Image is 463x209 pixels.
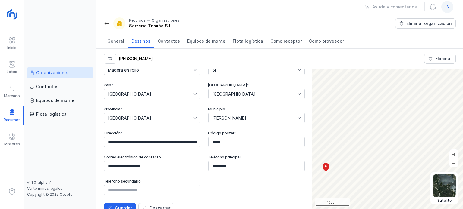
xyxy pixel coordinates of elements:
[36,84,58,90] div: Contactos
[361,2,421,12] button: Ayuda y comentarios
[129,23,179,29] div: Serreria Temiño S.L.
[104,131,201,135] div: Dirección
[104,107,201,111] div: Provincia
[7,45,17,50] div: Inicio
[233,38,263,44] span: Flota logística
[104,155,201,159] div: Correo electrónico de contacto
[449,149,458,158] button: +
[131,38,150,44] span: Destinos
[305,33,348,48] a: Como proveedor
[433,174,456,197] img: satellite.webp
[372,4,417,10] div: Ayuda y comentarios
[36,70,70,76] div: Organizaciones
[104,179,201,183] div: Teléfono secundario
[229,33,267,48] a: Flota logística
[104,89,193,99] span: España
[184,33,229,48] a: Equipos de monte
[158,38,180,44] span: Contactos
[129,18,146,23] div: Recursos
[209,65,297,75] span: Sí
[27,180,93,185] div: v1.1.0-alpha.7
[27,81,93,92] a: Contactos
[395,18,456,29] button: Eliminar organización
[128,33,154,48] a: Destinos
[445,4,450,10] span: in
[208,131,305,135] div: Código postal
[209,89,297,99] span: Castilla y León
[104,65,193,75] span: Madera en rollo
[449,158,458,167] button: –
[270,38,302,44] span: Como receptor
[187,38,225,44] span: Equipos de monte
[209,113,297,123] span: Medina de Pomar
[104,113,193,123] span: Burgos
[4,94,20,98] div: Mercado
[433,198,456,203] div: Satélite
[27,95,93,106] a: Equipos de monte
[406,20,452,26] div: Eliminar organización
[208,155,305,159] div: Teléfono principal
[104,83,201,87] div: País
[208,107,305,111] div: Municipio
[27,186,62,191] a: Ver términos legales
[309,38,344,44] span: Como proveedor
[267,33,305,48] a: Como receptor
[154,33,184,48] a: Contactos
[119,56,153,62] div: [PERSON_NAME]
[4,142,20,146] div: Motores
[424,54,456,64] button: Eliminar
[36,111,67,117] div: Flota logística
[36,97,74,103] div: Equipos de monte
[27,109,93,120] a: Flota logística
[5,7,20,22] img: logoRight.svg
[104,33,128,48] a: General
[7,69,17,74] div: Lotes
[107,38,124,44] span: General
[27,67,93,78] a: Organizaciones
[27,192,93,197] div: Copyright © 2025 Cesefor
[435,56,452,62] div: Eliminar
[152,18,179,23] div: Organizaciones
[208,83,305,87] div: [GEOGRAPHIC_DATA]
